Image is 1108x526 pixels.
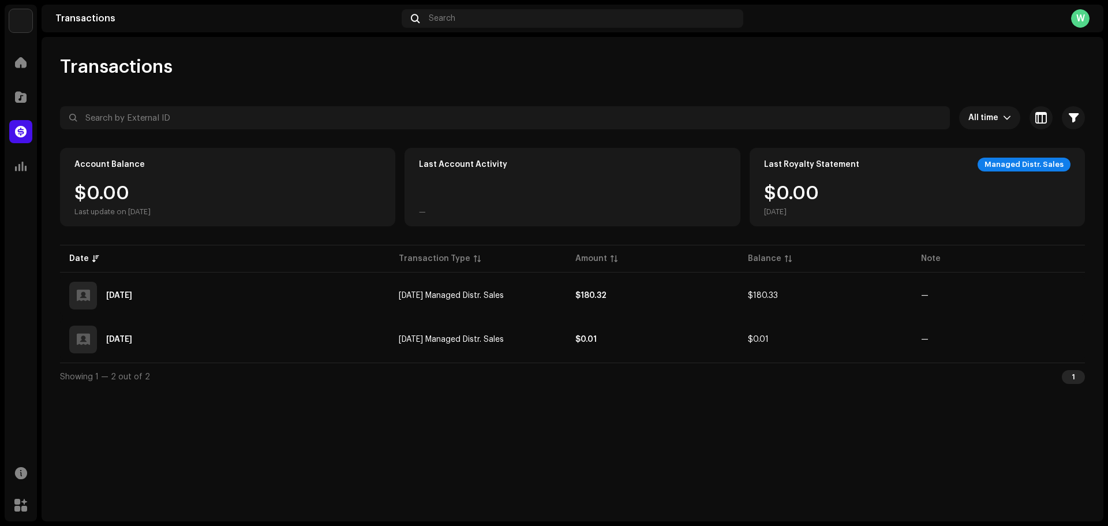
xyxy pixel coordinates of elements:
[399,292,504,300] span: Aug 2025 Managed Distr. Sales
[764,160,859,169] div: Last Royalty Statement
[55,14,397,23] div: Transactions
[921,292,929,300] re-a-table-badge: —
[419,160,507,169] div: Last Account Activity
[575,335,597,344] strong: $0.01
[9,9,32,32] img: 7951d5c0-dc3c-4d78-8e51-1b6de87acfd8
[748,253,781,264] div: Balance
[60,373,150,381] span: Showing 1 — 2 out of 2
[74,207,151,217] div: Last update on [DATE]
[74,160,145,169] div: Account Balance
[575,253,607,264] div: Amount
[1062,370,1085,384] div: 1
[978,158,1070,171] div: Managed Distr. Sales
[399,253,470,264] div: Transaction Type
[399,335,504,344] span: Jul 2025 Managed Distr. Sales
[106,335,132,344] div: Aug 5, 2025
[60,106,950,129] input: Search by External ID
[748,335,769,344] span: $0.01
[968,106,1003,129] span: All time
[69,253,89,264] div: Date
[429,14,455,23] span: Search
[106,292,132,300] div: Sep 5, 2025
[921,335,929,344] re-a-table-badge: —
[1003,106,1011,129] div: dropdown trigger
[419,207,426,217] div: —
[1071,9,1090,28] div: W
[764,207,819,217] div: [DATE]
[748,292,778,300] span: $180.33
[575,292,607,300] strong: $180.32
[60,55,173,79] span: Transactions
